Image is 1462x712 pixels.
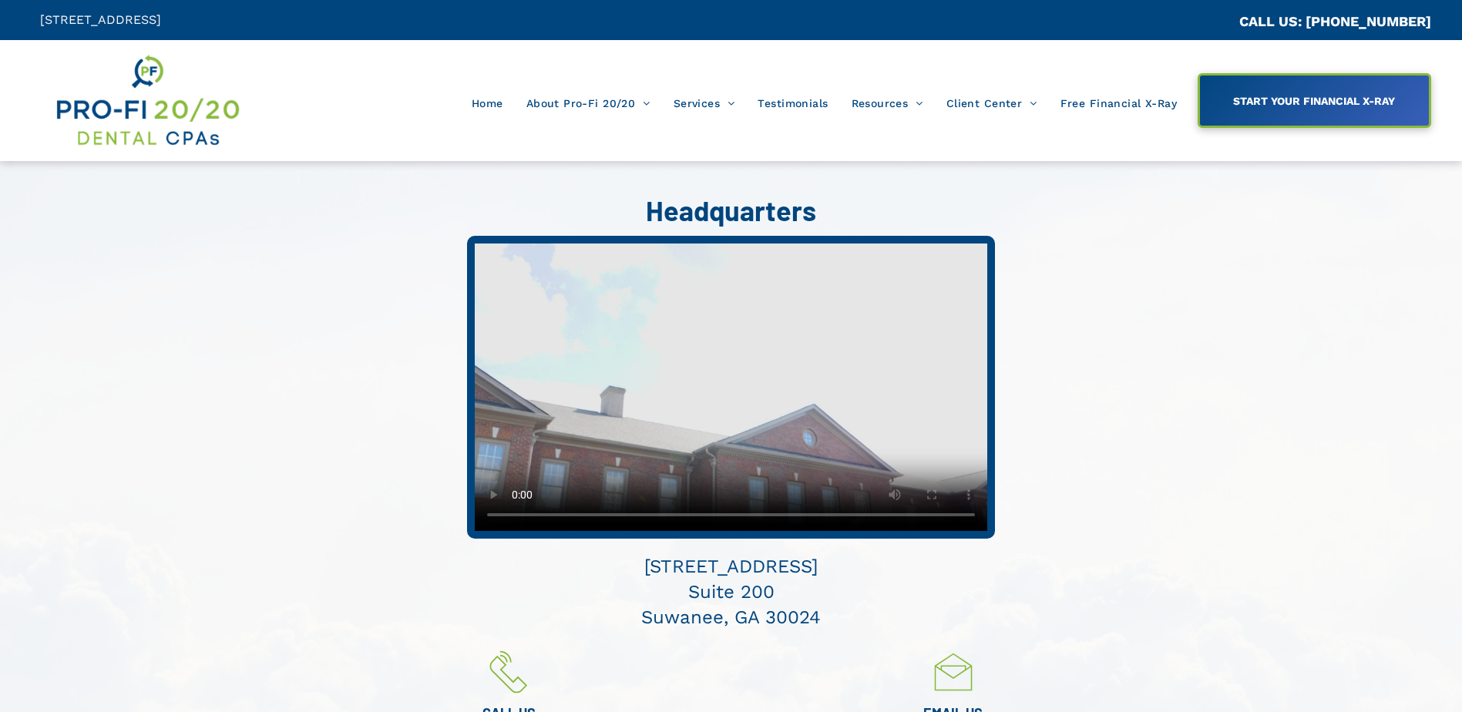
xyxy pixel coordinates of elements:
a: Client Center [935,89,1049,118]
span: CA::CALLC [1174,15,1239,29]
a: Home [460,89,515,118]
font: [STREET_ADDRESS] [644,556,818,577]
a: Services [662,89,747,118]
span: Headquarters [646,193,816,227]
font: Suite 200 [688,581,775,603]
a: CALL US: [PHONE_NUMBER] [1239,13,1431,29]
span: START YOUR FINANCIAL X-RAY [1228,87,1400,115]
a: START YOUR FINANCIAL X-RAY [1198,73,1431,128]
img: Get Dental CPA Consulting, Bookkeeping, & Bank Loans [54,52,240,149]
a: Testimonials [746,89,839,118]
a: Free Financial X-Ray [1049,89,1188,118]
a: Resources [840,89,935,118]
font: Suwanee, GA 30024 [641,606,821,628]
span: [STREET_ADDRESS] [40,12,161,27]
a: About Pro-Fi 20/20 [515,89,662,118]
